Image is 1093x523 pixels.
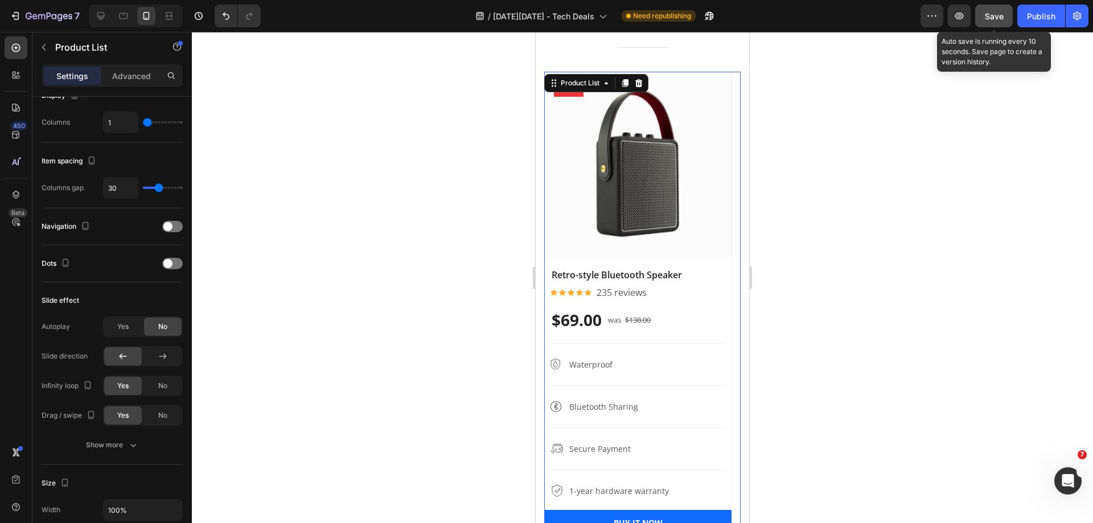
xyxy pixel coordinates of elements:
div: BUY IT NOW [78,485,127,497]
p: Advanced [112,70,151,82]
p: 7 [75,9,80,23]
div: Slide effect [42,295,79,306]
input: Auto [104,178,138,198]
div: Publish [1027,10,1055,22]
p: Settings [56,70,88,82]
button: 7 [5,5,85,27]
span: Yes [117,322,129,332]
span: Save [985,11,1004,21]
div: Product List [23,46,66,56]
span: Yes [117,381,129,391]
span: 7 [1078,450,1087,459]
span: Need republishing [633,11,691,21]
div: Item spacing [42,154,98,169]
button: Publish [1017,5,1065,27]
div: Infinity loop [42,378,94,394]
span: [DATE][DATE] - Tech Deals [493,10,594,22]
div: Beta [9,208,27,217]
span: Yes [117,410,129,421]
span: / [488,10,491,22]
div: Dots [42,256,72,271]
div: Navigation [42,219,92,234]
div: Slide direction [42,351,88,361]
div: Drag / swipe [42,408,98,423]
span: No [158,322,167,332]
span: No [158,381,167,391]
input: Auto [104,112,138,133]
iframe: Design area [536,32,749,523]
div: Size [42,476,72,491]
button: BUY IT NOW [9,478,196,504]
div: Show more [86,439,139,451]
input: Auto [104,500,182,520]
button: Save [975,5,1013,27]
div: Width [42,505,60,515]
div: Autoplay [42,322,70,332]
div: 450 [11,121,27,130]
iframe: Intercom live chat [1054,467,1082,495]
button: Show more [42,435,183,455]
div: Columns gap [42,183,84,193]
p: Product List [55,40,152,54]
span: No [158,410,167,421]
div: Undo/Redo [215,5,261,27]
div: Columns [42,117,70,127]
